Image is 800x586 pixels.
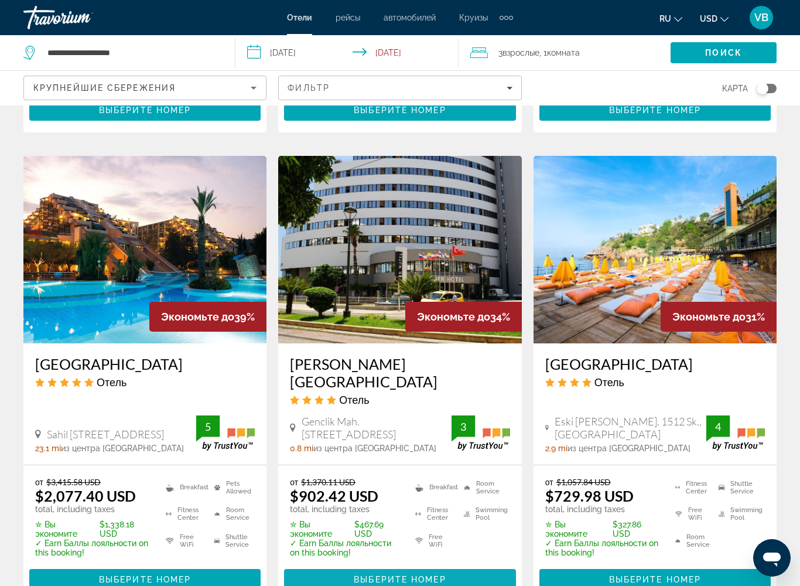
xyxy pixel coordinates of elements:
span: 3 [498,45,539,61]
button: Выберите номер [29,100,261,121]
img: Cender Hotel [278,156,521,343]
span: , 1 [539,45,580,61]
button: Filters [278,76,521,100]
a: Travorium [23,2,141,33]
a: Выберите номер [29,102,261,115]
li: Room Service [669,530,713,551]
span: Взрослые [502,48,539,57]
li: Swimming Pool [713,504,765,525]
span: Фильтр [288,83,330,93]
li: Breakfast [160,477,208,498]
span: ✮ Вы экономите [290,520,351,539]
a: [GEOGRAPHIC_DATA] [35,355,255,373]
div: 4 star Hotel [545,376,765,389]
li: Fitness Center [669,477,713,498]
button: Select check in and out date [235,35,459,70]
span: ru [659,14,671,23]
span: Круизы [459,13,488,22]
span: Выберите номер [354,575,446,584]
li: Shuttle Service [208,530,255,551]
button: User Menu [746,5,777,30]
span: от [290,477,298,487]
a: Выберите номер [284,571,515,584]
p: ✓ Earn Баллы лояльности on this booking! [35,539,151,557]
img: TrustYou guest rating badge [452,415,510,450]
li: Free WiFi [669,504,713,525]
img: TrustYou guest rating badge [196,415,255,450]
span: Выберите номер [99,105,191,115]
input: Search hotel destination [46,44,217,62]
p: total, including taxes [545,505,661,514]
a: [GEOGRAPHIC_DATA] [545,355,765,373]
span: из центра [GEOGRAPHIC_DATA] [567,444,690,453]
a: Bilem Hotel Beach & Spa [534,156,777,343]
li: Room Service [208,504,255,525]
span: Sahil [STREET_ADDRESS] [47,428,164,441]
div: 34% [405,302,522,332]
ins: $729.98 USD [545,487,634,505]
span: из центра [GEOGRAPHIC_DATA] [61,444,184,453]
li: Swimming Pool [458,504,510,525]
span: ✮ Вы экономите [35,520,97,539]
p: total, including taxes [290,505,400,514]
span: Eski [PERSON_NAME]. 1512 Sk., [GEOGRAPHIC_DATA] [555,415,706,441]
a: [PERSON_NAME][GEOGRAPHIC_DATA] [290,355,510,390]
p: $1,338.18 USD [35,520,151,539]
span: Крупнейшие сбережения [33,83,176,93]
span: от [35,477,43,487]
img: Limak Limra Hotel & Resort [23,156,266,343]
span: Отель [97,376,127,389]
span: Genclik Mah. [STREET_ADDRESS] [302,415,452,441]
span: Экономьте до [417,311,490,323]
a: Отели [287,13,312,22]
li: Free WiFi [160,530,208,551]
li: Shuttle Service [713,477,765,498]
span: Выберите номер [609,105,701,115]
li: Free WiFi [409,530,458,551]
span: Поиск [705,48,742,57]
p: ✓ Earn Баллы лояльности on this booking! [290,539,400,557]
button: Выберите номер [539,100,771,121]
del: $1,057.84 USD [556,477,611,487]
span: от [545,477,553,487]
a: Выберите номер [284,102,515,115]
p: $327.86 USD [545,520,661,539]
mat-select: Sort by [33,81,257,95]
span: Комната [547,48,580,57]
li: Breakfast [409,477,458,498]
span: USD [700,14,717,23]
button: Extra navigation items [500,8,513,27]
li: Fitness Center [409,504,458,525]
ins: $2,077.40 USD [35,487,136,505]
p: $467.69 USD [290,520,400,539]
p: total, including taxes [35,505,151,514]
li: Pets Allowed [208,477,255,498]
button: Выберите номер [284,100,515,121]
span: Экономьте до [161,311,234,323]
span: Отель [594,376,624,389]
div: 39% [149,302,266,332]
div: 31% [661,302,777,332]
button: Travelers: 3 adults, 0 children [459,35,671,70]
span: карта [722,80,748,97]
div: 4 [706,420,730,434]
div: 5 star Hotel [35,376,255,389]
span: ✮ Вы экономите [545,520,610,539]
span: Экономьте до [672,311,746,323]
span: 23.1 mi [35,444,61,453]
span: Выберите номер [99,575,191,584]
button: Toggle map [748,83,777,94]
a: рейсы [336,13,360,22]
ins: $902.42 USD [290,487,378,505]
span: 0.8 mi [290,444,313,453]
button: Change language [659,10,682,27]
span: из центра [GEOGRAPHIC_DATA] [313,444,436,453]
a: автомобилей [384,13,436,22]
